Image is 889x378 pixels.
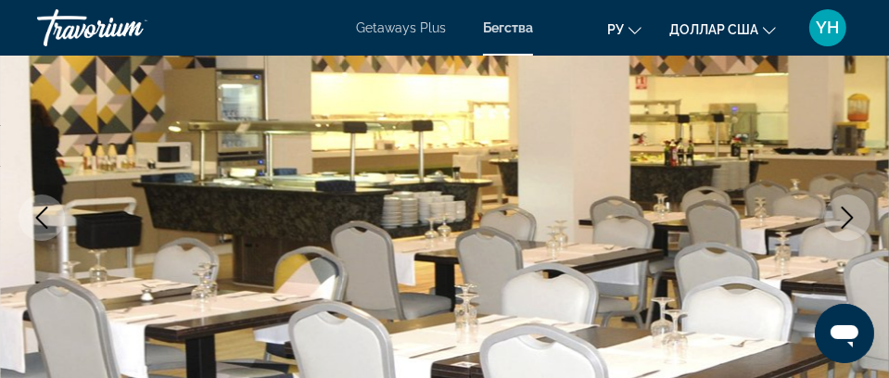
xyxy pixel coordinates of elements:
[607,22,624,37] font: ру
[607,16,641,43] button: Изменить язык
[669,16,776,43] button: Изменить валюту
[356,20,446,35] a: Getaways Plus
[817,18,840,37] font: YH
[19,195,65,241] button: Предыдущее изображение
[37,4,222,52] a: Травориум
[824,195,870,241] button: Следующее изображение
[804,8,852,47] button: Меню пользователя
[669,22,758,37] font: доллар США
[815,304,874,363] iframe: Кнопка для запуску вікна повідомлень
[483,20,533,35] a: Бегства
